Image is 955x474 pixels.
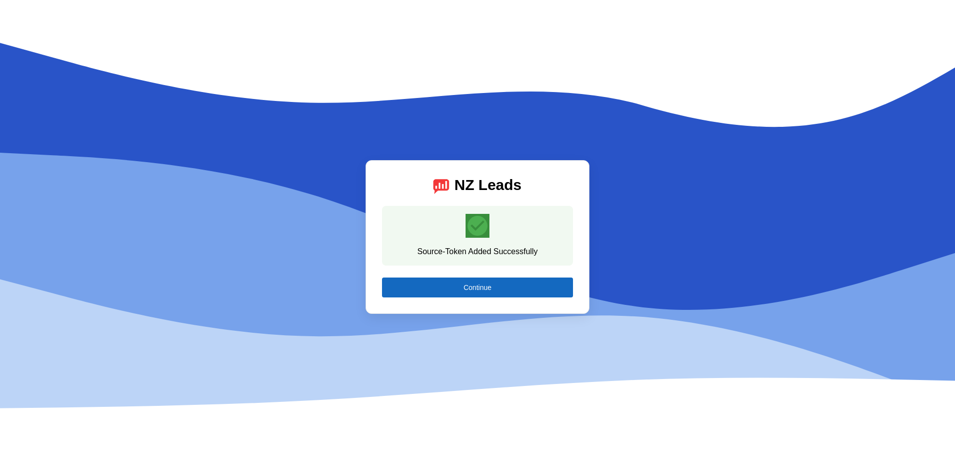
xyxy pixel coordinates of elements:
span: Continue [464,284,491,291]
img: logo [433,177,449,193]
div: NZ Leads [454,177,521,194]
mat-icon: check_circle [466,214,489,238]
button: Continue [382,278,573,297]
div: Source-Token Added Successfully [417,246,538,258]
